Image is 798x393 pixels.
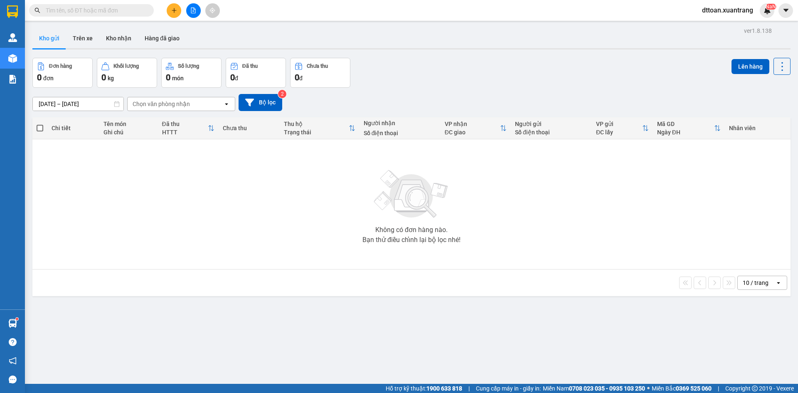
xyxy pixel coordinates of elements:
th: Toggle SortBy [592,117,653,139]
div: Đơn hàng [49,63,72,69]
th: Toggle SortBy [158,117,219,139]
div: ĐC lấy [596,129,642,136]
input: Tìm tên, số ĐT hoặc mã đơn [46,6,144,15]
img: warehouse-icon [8,54,17,63]
img: warehouse-icon [8,319,17,328]
span: copyright [752,386,758,391]
div: Ghi chú [103,129,154,136]
div: VP nhận [445,121,500,127]
span: 0 [37,72,42,82]
button: Bộ lọc [239,94,282,111]
div: Người nhận [364,120,436,126]
span: Hỗ trợ kỹ thuật: [386,384,462,393]
div: Người gửi [515,121,588,127]
div: Bạn thử điều chỉnh lại bộ lọc nhé! [362,237,461,243]
span: đ [299,75,303,82]
div: Khối lượng [113,63,139,69]
div: 10 / trang [743,279,768,287]
img: warehouse-icon [8,33,17,42]
div: ĐC giao [445,129,500,136]
button: Đơn hàng0đơn [32,58,93,88]
img: logo-vxr [7,5,18,18]
span: Miền Bắc [652,384,712,393]
span: caret-down [782,7,790,14]
div: Ngày ĐH [657,129,714,136]
button: file-add [186,3,201,18]
div: Không có đơn hàng nào. [375,227,448,233]
span: notification [9,357,17,365]
span: plus [171,7,177,13]
img: svg+xml;base64,PHN2ZyBjbGFzcz0ibGlzdC1wbHVnX19zdmciIHhtbG5zPSJodHRwOi8vd3d3LnczLm9yZy8yMDAwL3N2Zy... [370,165,453,223]
div: Thu hộ [284,121,349,127]
span: 0 [166,72,170,82]
div: Trạng thái [284,129,349,136]
span: message [9,376,17,383]
span: dttoan.xuantrang [695,5,760,15]
th: Toggle SortBy [280,117,360,139]
div: Chưa thu [307,63,328,69]
svg: open [775,279,782,286]
div: ver 1.8.138 [744,26,772,35]
img: solution-icon [8,75,17,84]
div: Nhân viên [729,125,786,131]
span: Cung cấp máy in - giấy in: [476,384,541,393]
button: aim [205,3,220,18]
button: caret-down [778,3,793,18]
button: Khối lượng0kg [97,58,157,88]
span: món [172,75,184,82]
button: Trên xe [66,28,99,48]
span: đơn [43,75,54,82]
div: HTTT [162,129,208,136]
strong: 0369 525 060 [676,385,712,392]
div: Chọn văn phòng nhận [133,100,190,108]
button: plus [167,3,181,18]
div: Tên món [103,121,154,127]
div: Đã thu [242,63,258,69]
button: Hàng đã giao [138,28,186,48]
span: Miền Nam [543,384,645,393]
div: VP gửi [596,121,642,127]
span: 0 [295,72,299,82]
button: Kho gửi [32,28,66,48]
span: ⚪️ [647,387,650,390]
input: Select a date range. [33,97,123,111]
span: question-circle [9,338,17,346]
button: Chưa thu0đ [290,58,350,88]
button: Đã thu0đ [226,58,286,88]
button: Số lượng0món [161,58,222,88]
button: Kho nhận [99,28,138,48]
div: Số điện thoại [364,130,436,136]
span: | [468,384,470,393]
span: đ [235,75,238,82]
img: icon-new-feature [764,7,771,14]
span: kg [108,75,114,82]
div: Chưa thu [223,125,276,131]
div: Số lượng [178,63,199,69]
span: aim [209,7,215,13]
button: Lên hàng [731,59,769,74]
th: Toggle SortBy [441,117,511,139]
sup: 1 [16,318,18,320]
div: Mã GD [657,121,714,127]
span: 0 [101,72,106,82]
div: Đã thu [162,121,208,127]
div: Chi tiết [52,125,95,131]
sup: NaN [766,4,776,10]
sup: 2 [278,90,286,98]
span: | [718,384,719,393]
span: 0 [230,72,235,82]
span: file-add [190,7,196,13]
div: Số điện thoại [515,129,588,136]
span: search [34,7,40,13]
svg: open [223,101,230,107]
strong: 1900 633 818 [426,385,462,392]
strong: 0708 023 035 - 0935 103 250 [569,385,645,392]
th: Toggle SortBy [653,117,725,139]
